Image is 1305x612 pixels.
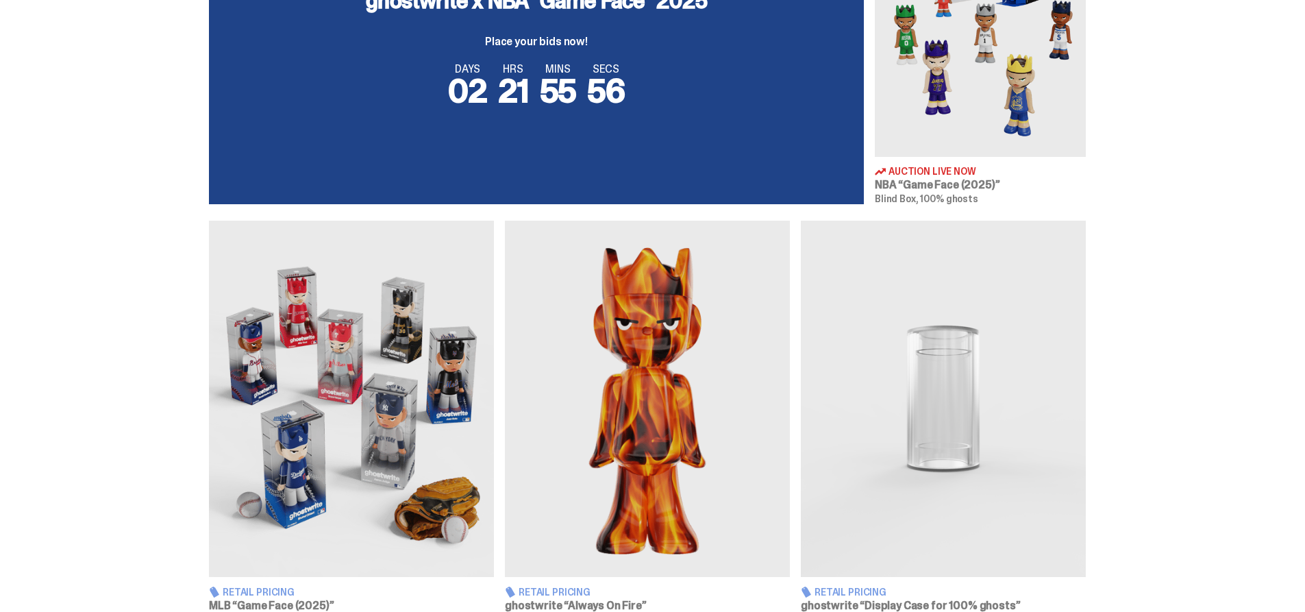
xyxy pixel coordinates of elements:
[209,221,494,577] img: Game Face (2025)
[801,600,1086,611] h3: ghostwrite “Display Case for 100% ghosts”
[448,64,487,75] span: DAYS
[920,193,978,205] span: 100% ghosts
[875,193,919,205] span: Blind Box,
[498,69,529,112] span: 21
[587,64,625,75] span: SECS
[505,221,790,577] img: Always On Fire
[801,221,1086,577] img: Display Case for 100% ghosts
[223,587,295,597] span: Retail Pricing
[366,36,707,47] p: Place your bids now!
[587,69,625,112] span: 56
[519,587,591,597] span: Retail Pricing
[448,69,487,112] span: 02
[209,600,494,611] h3: MLB “Game Face (2025)”
[540,64,577,75] span: MINS
[540,69,577,112] span: 55
[888,167,976,176] span: Auction Live Now
[498,64,529,75] span: HRS
[505,600,790,611] h3: ghostwrite “Always On Fire”
[875,180,1086,191] h3: NBA “Game Face (2025)”
[815,587,886,597] span: Retail Pricing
